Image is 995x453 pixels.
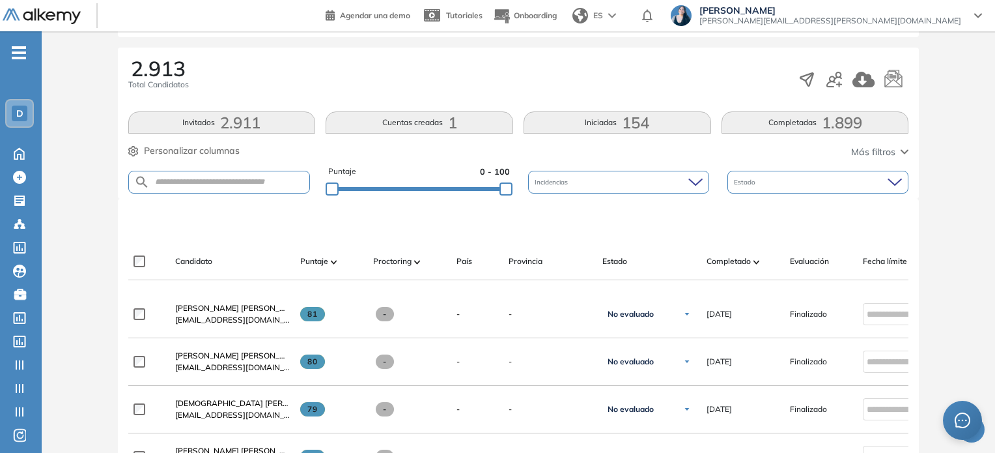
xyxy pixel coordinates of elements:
[376,402,395,416] span: -
[790,256,829,267] span: Evaluación
[509,356,592,368] span: -
[608,357,654,367] span: No evaluado
[456,256,472,267] span: País
[12,51,26,54] i: -
[131,58,186,79] span: 2.913
[509,403,592,415] span: -
[175,350,290,362] a: [PERSON_NAME] [PERSON_NAME][EMAIL_ADDRESS][DOMAIN_NAME]
[326,7,410,22] a: Agendar una demo
[602,256,627,267] span: Estado
[300,355,326,369] span: 80
[790,403,827,415] span: Finalizado
[572,8,588,23] img: world
[535,177,570,187] span: Incidencias
[851,145,895,159] span: Más filtros
[16,108,23,119] span: D
[331,260,337,264] img: [missing "en.ARROW_ALT" translation]
[683,310,691,318] img: Ícono de flecha
[456,356,460,368] span: -
[514,10,557,20] span: Onboarding
[175,409,290,421] span: [EMAIL_ADDRESS][DOMAIN_NAME]
[707,403,732,415] span: [DATE]
[722,111,909,134] button: Completadas1.899
[753,260,760,264] img: [missing "en.ARROW_ALT" translation]
[863,256,907,267] span: Fecha límite
[373,256,412,267] span: Proctoring
[376,355,395,369] span: -
[790,356,827,368] span: Finalizado
[480,166,510,178] span: 0 - 100
[707,256,751,267] span: Completado
[175,303,439,313] span: [PERSON_NAME] [PERSON_NAME][EMAIL_ADDRESS][DOMAIN_NAME]
[175,302,290,314] a: [PERSON_NAME] [PERSON_NAME][EMAIL_ADDRESS][DOMAIN_NAME]
[790,308,827,320] span: Finalizado
[608,404,654,415] span: No evaluado
[456,403,460,415] span: -
[3,8,81,25] img: Logo
[699,16,961,26] span: [PERSON_NAME][EMAIL_ADDRESS][PERSON_NAME][DOMAIN_NAME]
[300,402,326,416] span: 79
[144,144,240,158] span: Personalizar columnas
[175,398,290,409] a: [DEMOGRAPHIC_DATA] [PERSON_NAME] [EMAIL_ADDRESS][DOMAIN_NAME]
[851,145,908,159] button: Más filtros
[608,309,654,319] span: No evaluado
[707,308,732,320] span: [DATE]
[955,413,970,428] span: message
[524,111,711,134] button: Iniciadas154
[699,5,961,16] span: [PERSON_NAME]
[727,171,908,194] div: Estado
[683,358,691,366] img: Ícono de flecha
[608,13,616,18] img: arrow
[175,398,465,408] span: [DEMOGRAPHIC_DATA] [PERSON_NAME] [EMAIL_ADDRESS][DOMAIN_NAME]
[175,362,290,373] span: [EMAIL_ADDRESS][DOMAIN_NAME]
[509,308,592,320] span: -
[593,10,603,22] span: ES
[128,79,189,91] span: Total Candidatos
[300,256,328,267] span: Puntaje
[707,356,732,368] span: [DATE]
[175,351,439,360] span: [PERSON_NAME] [PERSON_NAME][EMAIL_ADDRESS][DOMAIN_NAME]
[328,166,356,178] span: Puntaje
[528,171,709,194] div: Incidencias
[509,256,542,267] span: Provincia
[683,405,691,413] img: Ícono de flecha
[128,144,240,158] button: Personalizar columnas
[326,111,513,134] button: Cuentas creadas1
[134,174,150,190] img: SEARCH_ALT
[340,10,410,20] span: Agendar una demo
[414,260,421,264] img: [missing "en.ARROW_ALT" translation]
[300,307,326,321] span: 81
[493,2,557,30] button: Onboarding
[175,314,290,326] span: [EMAIL_ADDRESS][DOMAIN_NAME]
[376,307,395,321] span: -
[128,111,316,134] button: Invitados2.911
[734,177,758,187] span: Estado
[446,10,483,20] span: Tutoriales
[456,308,460,320] span: -
[175,256,212,267] span: Candidato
